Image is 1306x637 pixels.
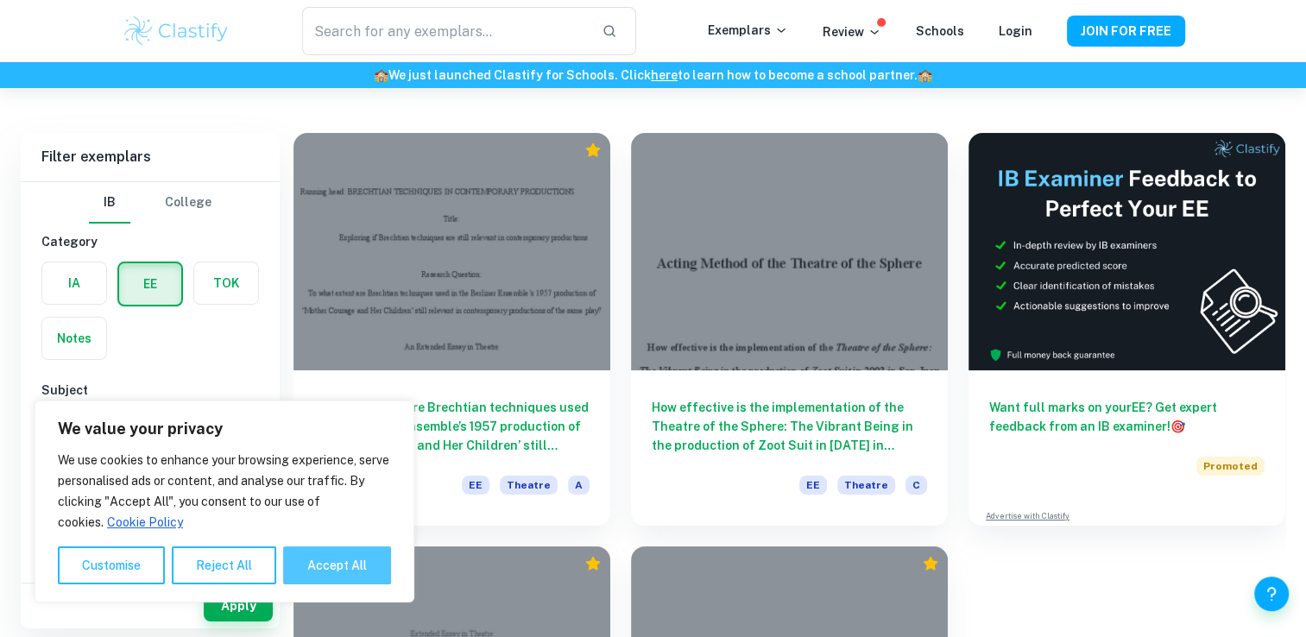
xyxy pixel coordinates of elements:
[42,262,106,304] button: IA
[58,450,391,533] p: We use cookies to enhance your browsing experience, serve personalised ads or content, and analys...
[302,7,587,55] input: Search for any exemplars...
[41,232,259,251] h6: Category
[500,476,558,495] span: Theatre
[1170,419,1185,433] span: 🎯
[999,24,1032,38] a: Login
[708,21,788,40] p: Exemplars
[922,555,939,572] div: Premium
[968,133,1285,370] img: Thumbnail
[89,182,130,224] button: IB
[41,381,259,400] h6: Subject
[584,142,602,159] div: Premium
[568,476,590,495] span: A
[1254,577,1289,611] button: Help and Feedback
[3,66,1303,85] h6: We just launched Clastify for Schools. Click to learn how to become a school partner.
[651,68,678,82] a: here
[837,476,895,495] span: Theatre
[823,22,881,41] p: Review
[462,476,489,495] span: EE
[58,419,391,439] p: We value your privacy
[986,510,1069,522] a: Advertise with Clastify
[35,400,414,602] div: We value your privacy
[194,262,258,304] button: TOK
[799,476,827,495] span: EE
[122,14,231,48] img: Clastify logo
[165,182,211,224] button: College
[968,133,1285,526] a: Want full marks on yourEE? Get expert feedback from an IB examiner!PromotedAdvertise with Clastify
[584,555,602,572] div: Premium
[989,398,1265,436] h6: Want full marks on your EE ? Get expert feedback from an IB examiner!
[652,398,927,455] h6: How effective is the implementation of the Theatre of the Sphere: The Vibrant Being in the produc...
[905,476,927,495] span: C
[916,24,964,38] a: Schools
[204,590,273,621] button: Apply
[119,263,181,305] button: EE
[89,182,211,224] div: Filter type choice
[106,514,184,530] a: Cookie Policy
[293,133,610,526] a: To what extent are Brechtian techniques used in the Berliner Ensemble’s 1957 production of ‘Mothe...
[21,133,280,181] h6: Filter exemplars
[631,133,948,526] a: How effective is the implementation of the Theatre of the Sphere: The Vibrant Being in the produc...
[918,68,932,82] span: 🏫
[374,68,388,82] span: 🏫
[1196,457,1265,476] span: Promoted
[314,398,590,455] h6: To what extent are Brechtian techniques used in the Berliner Ensemble’s 1957 production of ‘Mothe...
[1067,16,1185,47] button: JOIN FOR FREE
[283,546,391,584] button: Accept All
[58,546,165,584] button: Customise
[172,546,276,584] button: Reject All
[42,318,106,359] button: Notes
